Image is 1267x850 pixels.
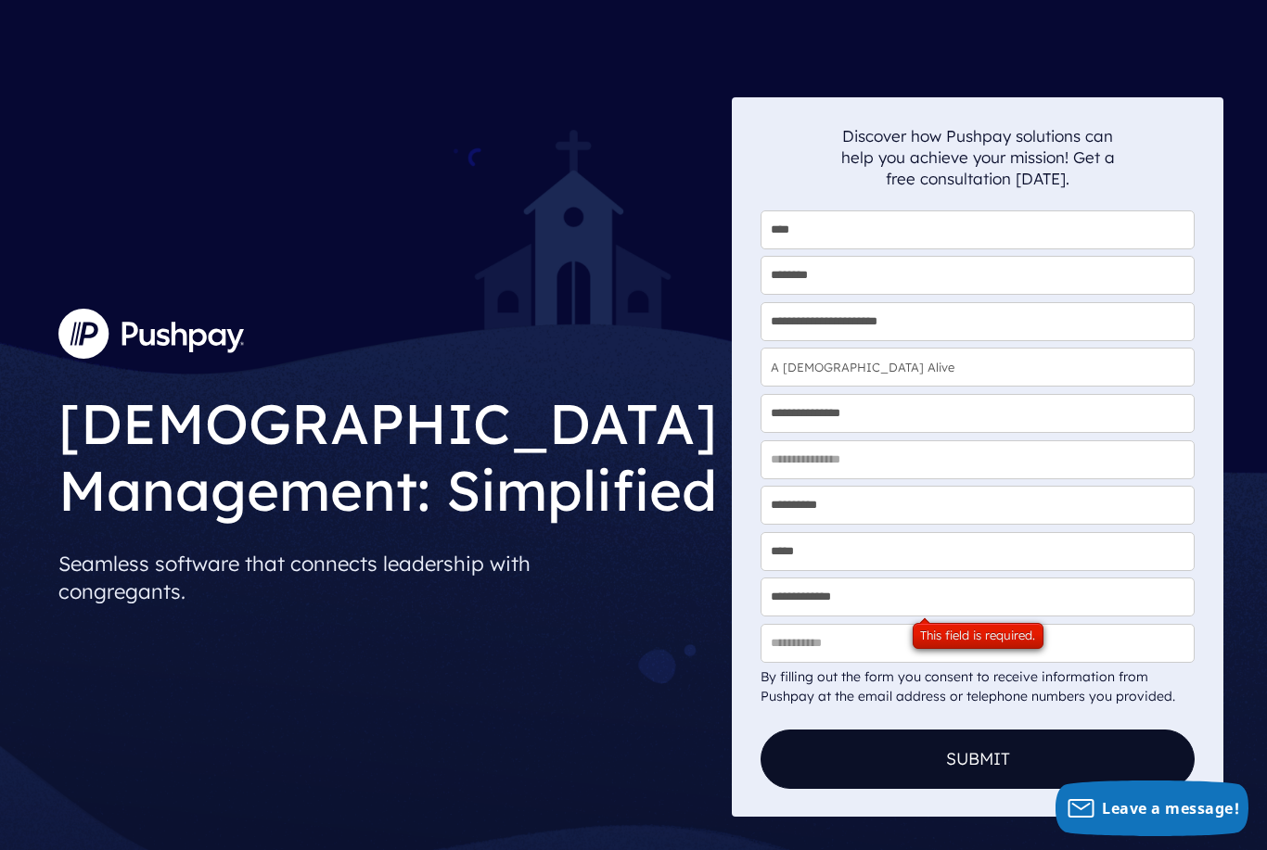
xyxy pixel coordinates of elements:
button: Submit [761,729,1195,789]
button: Leave a message! [1056,780,1248,836]
div: By filling out the form you consent to receive information from Pushpay at the email address or t... [761,667,1195,706]
input: Church Name [761,348,1195,387]
p: Seamless software that connects leadership with congregants. [58,542,717,613]
p: Discover how Pushpay solutions can help you achieve your mission! Get a free consultation [DATE]. [840,125,1115,189]
div: This field is required. [913,623,1044,649]
span: Leave a message! [1102,798,1239,818]
h1: [DEMOGRAPHIC_DATA] Management: Simplified [58,375,717,528]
